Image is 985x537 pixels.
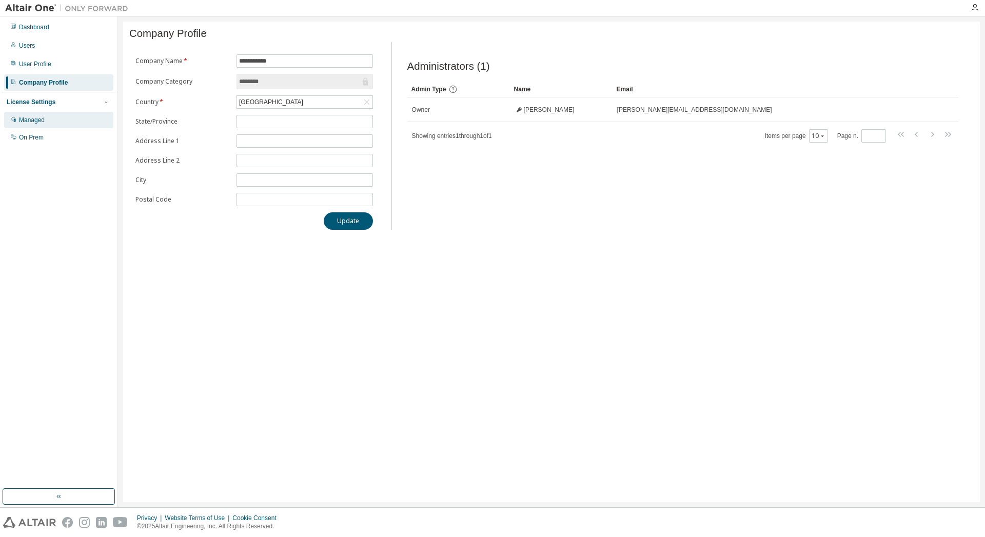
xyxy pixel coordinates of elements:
[135,98,230,106] label: Country
[19,23,49,31] div: Dashboard
[19,60,51,68] div: User Profile
[812,132,825,140] button: 10
[135,137,230,145] label: Address Line 1
[617,81,930,97] div: Email
[514,81,608,97] div: Name
[135,176,230,184] label: City
[765,129,828,143] span: Items per page
[19,78,68,87] div: Company Profile
[407,61,490,72] span: Administrators (1)
[137,522,283,531] p: © 2025 Altair Engineering, Inc. All Rights Reserved.
[135,195,230,204] label: Postal Code
[137,514,165,522] div: Privacy
[617,106,772,114] span: [PERSON_NAME][EMAIL_ADDRESS][DOMAIN_NAME]
[79,517,90,528] img: instagram.svg
[232,514,282,522] div: Cookie Consent
[412,106,430,114] span: Owner
[7,98,55,106] div: License Settings
[129,28,207,39] span: Company Profile
[411,86,446,93] span: Admin Type
[412,132,492,140] span: Showing entries 1 through 1 of 1
[19,133,44,142] div: On Prem
[19,116,45,124] div: Managed
[135,117,230,126] label: State/Province
[96,517,107,528] img: linkedin.svg
[113,517,128,528] img: youtube.svg
[524,106,575,114] span: [PERSON_NAME]
[165,514,232,522] div: Website Terms of Use
[62,517,73,528] img: facebook.svg
[135,77,230,86] label: Company Category
[135,156,230,165] label: Address Line 2
[19,42,35,50] div: Users
[135,57,230,65] label: Company Name
[324,212,373,230] button: Update
[238,96,305,108] div: [GEOGRAPHIC_DATA]
[3,517,56,528] img: altair_logo.svg
[5,3,133,13] img: Altair One
[837,129,886,143] span: Page n.
[237,96,372,108] div: [GEOGRAPHIC_DATA]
